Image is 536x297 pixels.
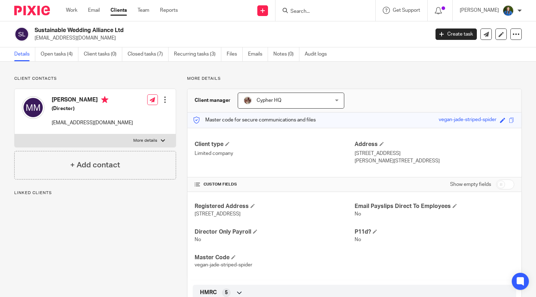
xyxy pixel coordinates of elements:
h4: Director Only Payroll [195,228,354,236]
h3: Client manager [195,97,231,104]
p: [PERSON_NAME][STREET_ADDRESS] [355,157,514,165]
a: Client tasks (0) [84,47,122,61]
h5: (Director) [52,105,133,112]
p: [EMAIL_ADDRESS][DOMAIN_NAME] [52,119,133,126]
a: Emails [248,47,268,61]
a: Create task [435,28,477,40]
h4: Client type [195,141,354,148]
span: [STREET_ADDRESS] [195,212,241,217]
p: Client contacts [14,76,176,82]
a: Work [66,7,77,14]
span: No [355,212,361,217]
a: Recurring tasks (3) [174,47,221,61]
span: Cypher HQ [257,98,282,103]
span: vegan-jade-striped-spider [195,262,252,267]
h2: Sustainable Wedding Alliance Ltd [35,27,347,34]
div: vegan-jade-striped-spider [439,116,496,124]
i: Primary [101,96,108,103]
h4: Master Code [195,254,354,261]
a: Files [227,47,243,61]
img: xxZt8RRI.jpeg [502,5,514,16]
a: Clients [110,7,127,14]
span: HMRC [200,289,217,296]
span: No [195,237,201,242]
h4: Email Payslips Direct To Employees [355,203,514,210]
h4: Registered Address [195,203,354,210]
a: Notes (0) [273,47,299,61]
p: [STREET_ADDRESS] [355,150,514,157]
p: [EMAIL_ADDRESS][DOMAIN_NAME] [35,35,425,42]
img: svg%3E [14,27,29,42]
a: Team [138,7,149,14]
p: Limited company [195,150,354,157]
a: Audit logs [305,47,332,61]
img: A9EA1D9F-5CC4-4D49-85F1-B1749FAF3577.jpeg [243,96,252,105]
h4: + Add contact [70,160,120,171]
a: Reports [160,7,178,14]
a: Email [88,7,100,14]
input: Search [290,9,354,15]
h4: Address [355,141,514,148]
span: Get Support [393,8,420,13]
span: 5 [225,289,228,296]
p: More details [187,76,522,82]
a: Details [14,47,35,61]
p: [PERSON_NAME] [460,7,499,14]
p: Master code for secure communications and files [193,116,316,124]
img: svg%3E [22,96,45,119]
a: Open tasks (4) [41,47,78,61]
p: More details [133,138,157,144]
a: Closed tasks (7) [128,47,169,61]
img: Pixie [14,6,50,15]
h4: CUSTOM FIELDS [195,182,354,187]
p: Linked clients [14,190,176,196]
label: Show empty fields [450,181,491,188]
h4: [PERSON_NAME] [52,96,133,105]
span: No [355,237,361,242]
h4: P11d? [355,228,514,236]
